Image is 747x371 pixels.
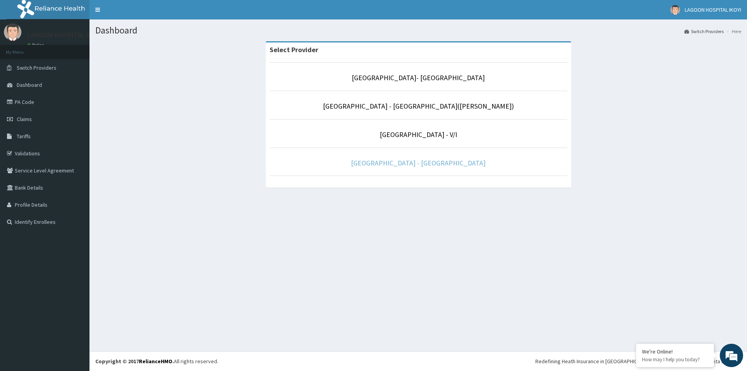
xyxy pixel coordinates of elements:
[139,358,172,365] a: RelianceHMO
[27,42,46,48] a: Online
[642,348,708,355] div: We're Online!
[352,73,485,82] a: [GEOGRAPHIC_DATA]- [GEOGRAPHIC_DATA]
[351,158,486,167] a: [GEOGRAPHIC_DATA] - [GEOGRAPHIC_DATA]
[380,130,457,139] a: [GEOGRAPHIC_DATA] - V/I
[17,116,32,123] span: Claims
[27,32,102,39] p: LAGOON HOSPITAL IKOYI
[270,45,318,54] strong: Select Provider
[323,102,514,111] a: [GEOGRAPHIC_DATA] - [GEOGRAPHIC_DATA]([PERSON_NAME])
[4,23,21,41] img: User Image
[95,358,174,365] strong: Copyright © 2017 .
[670,5,680,15] img: User Image
[685,6,741,13] span: LAGOON HOSPITAL IKOYI
[17,133,31,140] span: Tariffs
[535,357,741,365] div: Redefining Heath Insurance in [GEOGRAPHIC_DATA] using Telemedicine and Data Science!
[95,25,741,35] h1: Dashboard
[17,64,56,71] span: Switch Providers
[17,81,42,88] span: Dashboard
[89,351,747,371] footer: All rights reserved.
[684,28,724,35] a: Switch Providers
[724,28,741,35] li: Here
[642,356,708,363] p: How may I help you today?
